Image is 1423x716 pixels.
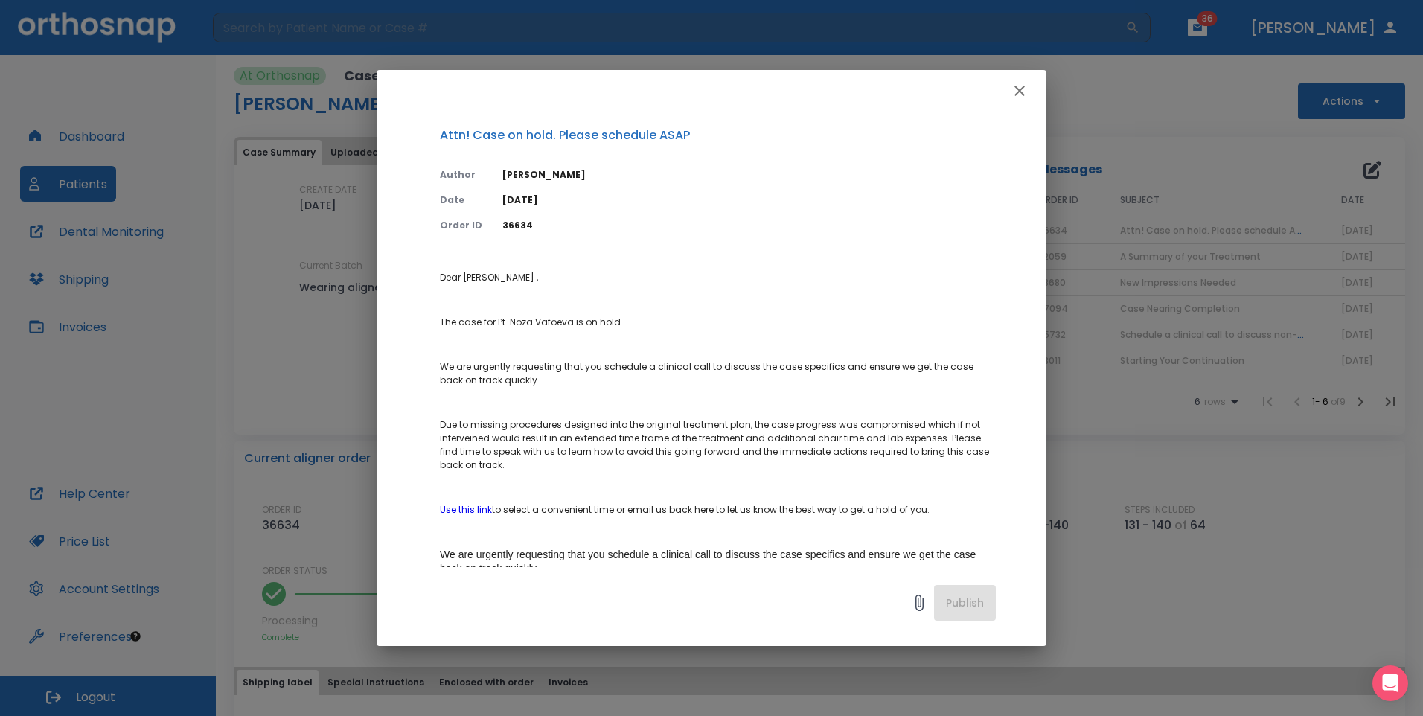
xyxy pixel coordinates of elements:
p: The case for Pt. Noza Vafoeva is on hold. [440,316,996,329]
p: Due to missing procedures designed into the original treatment plan, the case progress was compro... [440,418,996,472]
p: 36634 [502,219,996,232]
p: Dear [PERSON_NAME] , [440,271,996,284]
p: Order ID [440,219,485,232]
a: Use this link [440,503,492,516]
p: Attn! Case on hold. Please schedule ASAP [440,127,996,144]
span: We are urgently requesting that you schedule a clinical call to discuss the case specifics and en... [440,549,979,575]
p: [DATE] [502,194,996,207]
p: to select a convenient time or email us back here to let us know the best way to get a hold of you. [440,503,996,517]
p: We are urgently requesting that you schedule a clinical call to discuss the case specifics and en... [440,360,996,387]
p: Author [440,168,485,182]
p: [PERSON_NAME] [502,168,996,182]
div: Open Intercom Messenger [1372,665,1408,701]
p: Date [440,194,485,207]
